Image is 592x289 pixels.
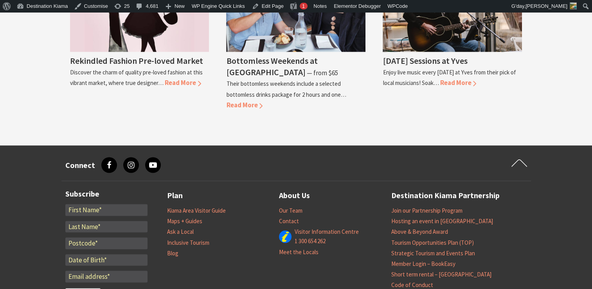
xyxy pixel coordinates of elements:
[383,69,516,87] p: Enjoy live music every [DATE] at Yves from their pick of local musicians! Soak…
[302,3,305,9] span: 1
[279,248,318,256] a: Meet the Locals
[167,228,194,235] a: Ask a Local
[226,55,317,78] h4: Bottomless Weekends at [GEOGRAPHIC_DATA]
[167,249,178,257] a: Blog
[295,228,359,235] a: Visitor Information Centre
[391,270,491,289] a: Short term rental – [GEOGRAPHIC_DATA] Code of Conduct
[391,228,448,235] a: Above & Beyond Award
[65,221,148,233] input: Last Name*
[279,189,310,202] a: About Us
[279,217,299,225] a: Contact
[65,254,148,266] input: Date of Birth*
[167,206,226,214] a: Kiama Area Visitor Guide
[65,160,95,170] h3: Connect
[167,189,183,202] a: Plan
[306,69,338,77] span: ⁠— from $65
[226,101,263,109] span: Read More
[391,206,462,214] a: Join our Partnership Program
[279,206,302,214] a: Our Team
[391,238,474,246] a: Tourism Opportunities Plan (TOP)
[391,189,500,202] a: Destination Kiama Partnership
[70,55,203,66] h4: Rekindled Fashion Pre-loved Market
[383,55,467,66] h4: [DATE] Sessions at Yves
[167,217,202,225] a: Maps + Guides
[65,189,148,198] h3: Subscribe
[440,78,476,87] span: Read More
[65,237,148,249] input: Postcode*
[391,260,455,267] a: Member Login – BookEasy
[295,237,326,245] a: 1 300 654 262
[65,204,148,216] input: First Name*
[391,249,475,257] a: Strategic Tourism and Events Plan
[391,217,493,225] a: Hosting an event in [GEOGRAPHIC_DATA]
[65,271,148,282] input: Email address*
[167,238,209,246] a: Inclusive Tourism
[165,78,201,87] span: Read More
[70,69,203,87] p: Discover the charm of quality pre-loved fashion at this vibrant market, where true designer…
[525,3,567,9] span: [PERSON_NAME]
[226,80,346,98] p: Their bottomless weekends include a selected bottomless drinks package for 2 hours and one…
